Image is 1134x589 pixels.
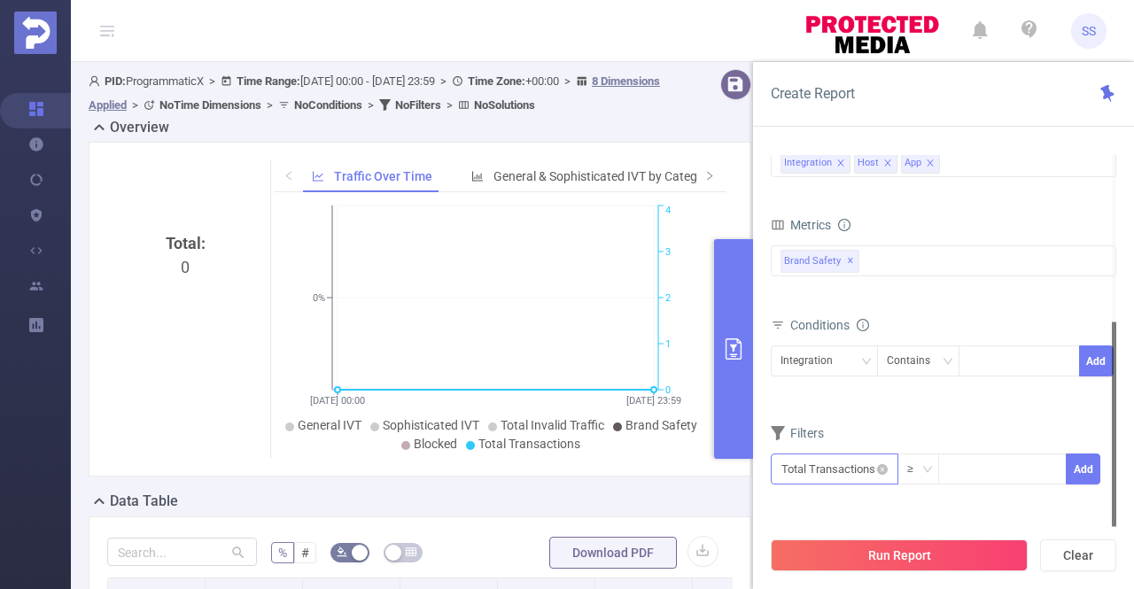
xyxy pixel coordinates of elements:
b: No Time Dimensions [159,98,261,112]
span: Total Transactions [478,437,580,451]
b: Total: [166,234,206,252]
span: ProgrammaticX [DATE] 00:00 - [DATE] 23:59 +00:00 [89,74,660,112]
div: Integration [781,346,845,376]
i: icon: close-circle [877,464,888,475]
i: icon: down [861,356,872,368]
button: Clear [1040,539,1116,571]
tspan: [DATE] 23:59 [626,395,681,407]
span: ✕ [847,251,854,272]
span: Traffic Over Time [334,169,432,183]
input: Search... [107,538,257,566]
span: % [278,546,287,560]
span: General & Sophisticated IVT by Category [493,169,715,183]
i: icon: close [926,159,935,169]
i: icon: right [704,170,715,181]
tspan: 0 [665,384,671,396]
span: Metrics [771,218,831,232]
span: > [559,74,576,88]
div: ≥ [907,454,926,484]
span: > [127,98,144,112]
div: App [905,151,921,174]
span: Blocked [414,437,457,451]
span: Total Invalid Traffic [501,418,604,432]
b: Time Zone: [468,74,525,88]
div: Host [858,151,879,174]
i: icon: line-chart [312,170,324,182]
i: icon: table [406,546,416,557]
span: Brand Safety [625,418,697,432]
span: Sophisticated IVT [383,418,479,432]
tspan: 2 [665,292,671,304]
i: icon: close [836,159,845,169]
span: > [204,74,221,88]
i: icon: down [943,356,953,368]
img: Protected Media [14,12,57,54]
span: > [441,98,458,112]
span: Create Report [771,85,855,102]
div: 0 [114,231,256,529]
i: icon: left [284,170,295,181]
h2: Data Table [110,491,178,512]
h2: Overview [110,117,169,138]
span: SS [1082,13,1096,49]
li: App [901,151,940,174]
span: Conditions [790,318,869,332]
span: General IVT [298,418,361,432]
tspan: 3 [665,246,671,258]
b: No Conditions [294,98,362,112]
b: No Filters [395,98,441,112]
i: icon: bg-colors [337,546,347,557]
span: Filters [771,426,824,440]
i: icon: bar-chart [471,170,484,182]
b: PID: [105,74,126,88]
button: Add [1066,453,1100,484]
i: icon: info-circle [857,319,869,331]
tspan: 0% [313,292,325,304]
i: icon: down [922,464,933,477]
span: Brand Safety [781,250,859,273]
button: Run Report [771,539,1028,571]
i: icon: user [89,75,105,87]
div: Contains [887,346,943,376]
span: > [435,74,452,88]
div: Integration [784,151,832,174]
b: No Solutions [474,98,535,112]
i: icon: info-circle [838,219,850,231]
tspan: [DATE] 00:00 [310,395,365,407]
span: > [362,98,379,112]
li: Host [854,151,897,174]
tspan: 1 [665,338,671,350]
button: Add [1079,345,1114,376]
button: Download PDF [549,537,677,569]
li: Integration [781,151,850,174]
tspan: 4 [665,205,671,217]
i: icon: close [883,159,892,169]
b: Time Range: [237,74,300,88]
span: > [261,98,278,112]
span: # [301,546,309,560]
